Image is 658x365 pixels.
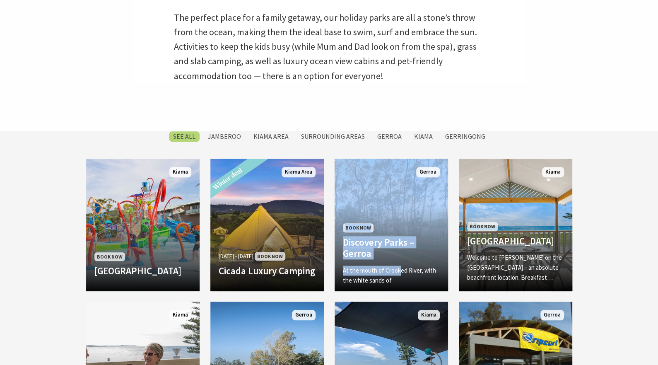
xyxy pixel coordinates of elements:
span: Book Now [343,223,374,232]
label: Kiama [410,131,437,142]
span: Gerroa [292,310,316,320]
span: Book Now [255,252,285,261]
h4: [GEOGRAPHIC_DATA] [467,235,564,247]
span: Book Now [467,222,498,231]
label: Surrounding Areas [297,131,369,142]
span: Gerroa [416,167,440,177]
a: Book Now Discovery Parks – Gerroa At the mouth of Crooked River, with the white sands of [GEOGRAP... [335,159,448,291]
span: Kiama [169,167,191,177]
p: Welcome to [PERSON_NAME] on the [GEOGRAPHIC_DATA] – an absolute beachfront location. Breakfast… [467,253,564,283]
label: SEE All [169,131,200,142]
span: Kiama Area [282,167,316,177]
span: Kiama [418,310,440,320]
a: Another Image Used [DATE] - [DATE] Book Now Cicada Luxury Camping Kiama Area [210,159,324,291]
h4: Cicada Luxury Camping [219,265,316,277]
span: Kiama [542,167,564,177]
label: Kiama Area [249,131,293,142]
a: Book Now [GEOGRAPHIC_DATA] Welcome to [PERSON_NAME] on the [GEOGRAPHIC_DATA] – an absolute beachf... [459,159,572,291]
label: Jamberoo [204,131,245,142]
h4: Discovery Parks – Gerroa [343,237,440,259]
span: Gerroa [540,310,564,320]
p: The perfect place for a family getaway, our holiday parks are all a stone’s throw from the ocean,... [174,10,484,83]
span: Book Now [94,252,125,261]
span: Kiama [169,310,191,320]
label: Gerroa [373,131,406,142]
label: Gerringong [441,131,489,142]
a: Book Now [GEOGRAPHIC_DATA] Kiama [86,159,200,291]
p: At the mouth of Crooked River, with the white sands of [GEOGRAPHIC_DATA]… [343,266,440,295]
span: [DATE] - [DATE] [219,251,253,261]
h4: [GEOGRAPHIC_DATA] [94,265,191,277]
